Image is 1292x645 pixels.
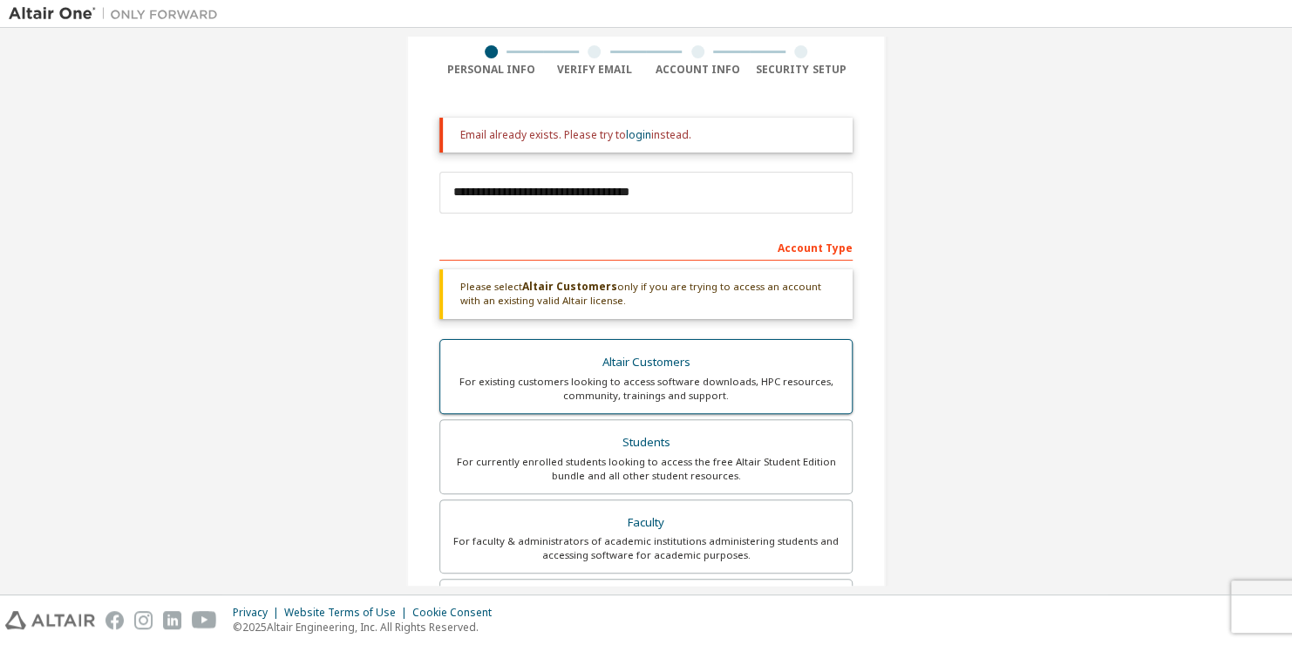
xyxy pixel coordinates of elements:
[192,611,217,629] img: youtube.svg
[134,611,153,629] img: instagram.svg
[451,350,841,375] div: Altair Customers
[646,63,750,77] div: Account Info
[451,534,841,562] div: For faculty & administrators of academic institutions administering students and accessing softwa...
[451,431,841,455] div: Students
[105,611,124,629] img: facebook.svg
[626,127,651,142] a: login
[451,511,841,535] div: Faculty
[451,455,841,483] div: For currently enrolled students looking to access the free Altair Student Edition bundle and all ...
[233,606,284,620] div: Privacy
[284,606,412,620] div: Website Terms of Use
[439,233,853,261] div: Account Type
[451,375,841,403] div: For existing customers looking to access software downloads, HPC resources, community, trainings ...
[522,279,617,294] b: Altair Customers
[543,63,647,77] div: Verify Email
[5,611,95,629] img: altair_logo.svg
[9,5,227,23] img: Altair One
[750,63,853,77] div: Security Setup
[163,611,181,629] img: linkedin.svg
[233,620,502,635] p: © 2025 Altair Engineering, Inc. All Rights Reserved.
[412,606,502,620] div: Cookie Consent
[439,269,853,319] div: Please select only if you are trying to access an account with an existing valid Altair license.
[439,63,543,77] div: Personal Info
[460,128,839,142] div: Email already exists. Please try to instead.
